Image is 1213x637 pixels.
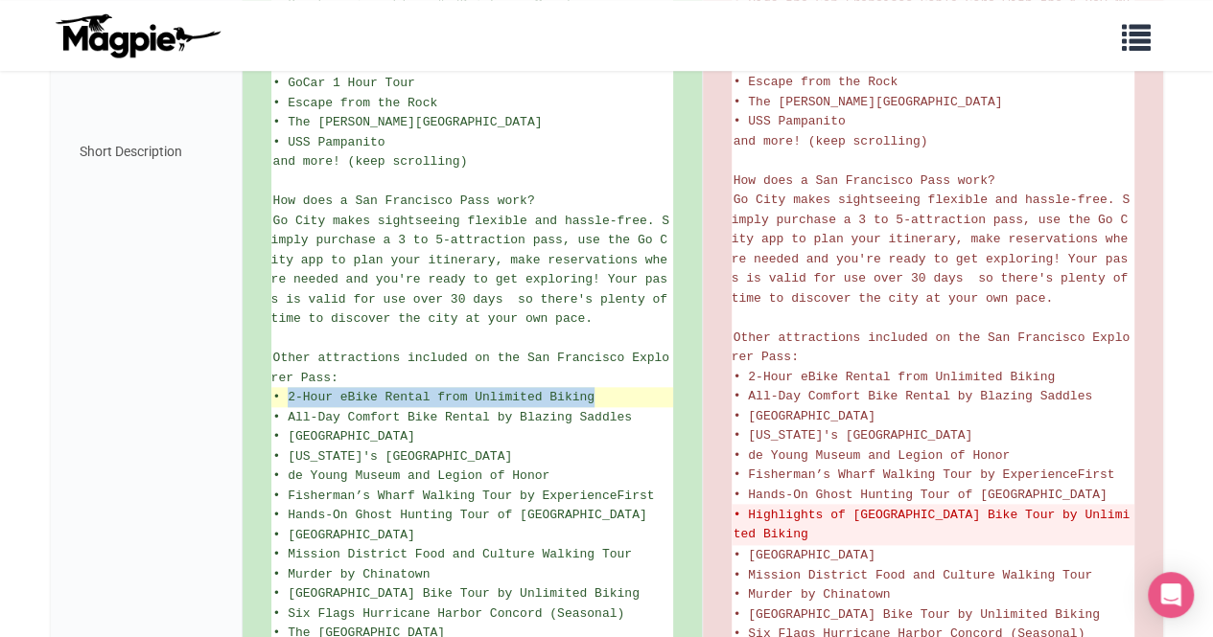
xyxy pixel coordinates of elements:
div: Open Intercom Messenger [1148,572,1194,618]
span: • The [PERSON_NAME][GEOGRAPHIC_DATA] [273,115,543,129]
span: • de Young Museum and Legion of Honor [273,468,550,483]
span: • 2-Hour eBike Rental from Unlimited Biking [734,370,1055,384]
span: • USS Pampanito [273,135,385,149]
span: • Fisherman’s Wharf Walking Tour by ExperienceFirst [273,489,655,503]
span: • USS Pampanito [734,114,846,128]
span: • Escape from the Rock [734,75,898,89]
span: • [GEOGRAPHIC_DATA] Bike Tour by Unlimited Biking [734,607,1100,622]
span: • Murder by Chinatown [273,567,431,581]
img: logo-ab69f6fb50320c5b225c76a69d11143b.png [51,12,223,58]
span: • All-Day Comfort Bike Rental by Blazing Saddles [273,410,632,424]
span: • Hands-On Ghost Hunting Tour of [GEOGRAPHIC_DATA] [734,488,1108,502]
span: • All-Day Comfort Bike Rental by Blazing Saddles [734,389,1092,403]
del: • Highlights of [GEOGRAPHIC_DATA] Bike Tour by Unlimited Biking [734,506,1132,543]
span: Other attractions included on the San Francisco Explorer Pass: [732,330,1130,365]
span: • GoCar 1 Hour Tour [273,76,415,90]
span: • [US_STATE]'s [GEOGRAPHIC_DATA] [734,428,973,443]
span: Go City makes sightseeing flexible and hassle-free. Simply purchase a 3 to 5-attraction pass, use... [732,193,1135,306]
span: Other attractions included on the San Francisco Explorer Pass: [271,351,669,385]
span: and more! (keep scrolling) [273,154,468,169]
span: • [GEOGRAPHIC_DATA] [734,548,875,562]
span: • Mission District Food and Culture Walking Tour [273,547,632,561]
span: • [GEOGRAPHIC_DATA] [273,528,415,542]
span: • [GEOGRAPHIC_DATA] Bike Tour by Unlimited Biking [273,586,640,601]
span: • [GEOGRAPHIC_DATA] [734,409,875,423]
span: How does a San Francisco Pass work? [273,193,535,208]
span: • The [PERSON_NAME][GEOGRAPHIC_DATA] [734,95,1003,109]
span: and more! (keep scrolling) [734,134,928,148]
span: • Fisherman’s Wharf Walking Tour by ExperienceFirst [734,467,1115,482]
span: • [US_STATE]'s [GEOGRAPHIC_DATA] [273,449,513,464]
span: How does a San Francisco Pass work? [734,173,995,188]
span: • Hands-On Ghost Hunting Tour of [GEOGRAPHIC_DATA] [273,508,647,522]
span: • 2-Hour eBike Rental from Unlimited Biking [273,390,595,404]
span: • [GEOGRAPHIC_DATA] [273,429,415,444]
span: • de Young Museum and Legion of Honor [734,448,1011,463]
span: • Escape from the Rock [273,96,438,110]
span: • Six Flags Hurricane Harbor Concord (Seasonal) [273,606,625,621]
span: • Murder by Chinatown [734,587,891,602]
span: Go City makes sightseeing flexible and hassle-free. Simply purchase a 3 to 5-attraction pass, use... [271,214,675,327]
span: • Mission District Food and Culture Walking Tour [734,568,1092,582]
